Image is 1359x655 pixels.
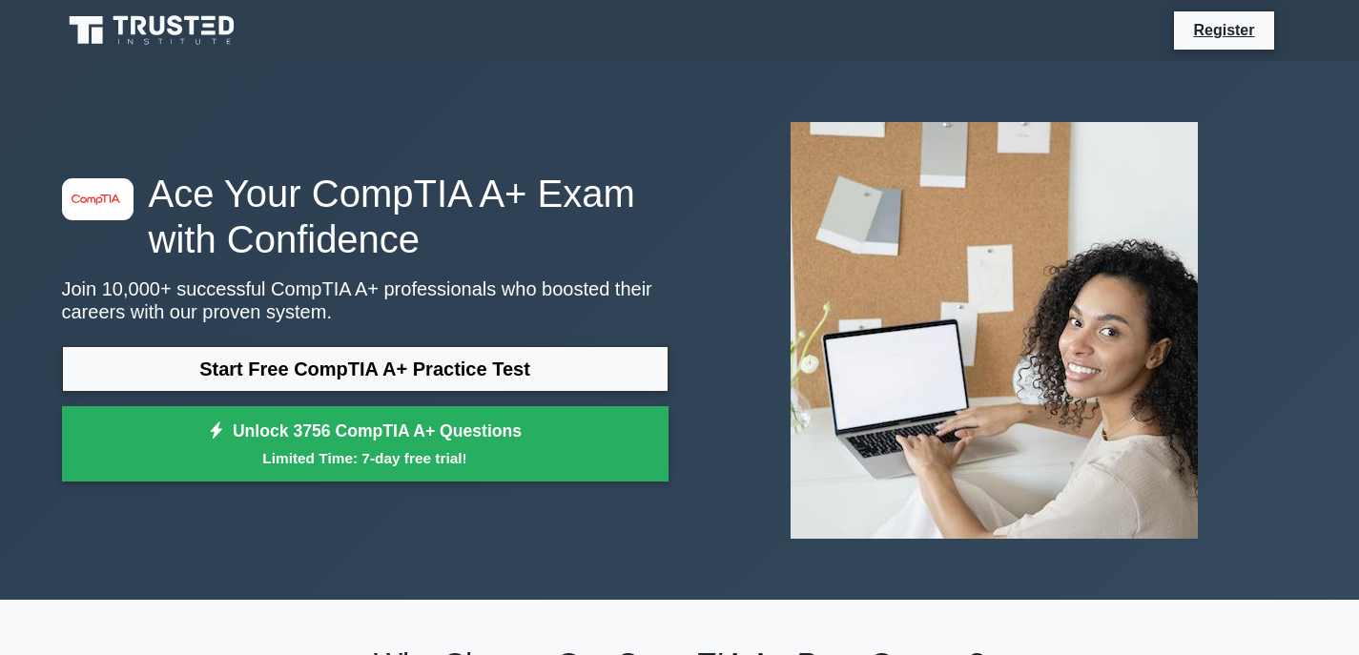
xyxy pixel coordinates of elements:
small: Limited Time: 7-day free trial! [86,447,645,469]
p: Join 10,000+ successful CompTIA A+ professionals who boosted their careers with our proven system. [62,277,669,323]
h1: Ace Your CompTIA A+ Exam with Confidence [62,171,669,262]
a: Register [1182,18,1266,42]
a: Unlock 3756 CompTIA A+ QuestionsLimited Time: 7-day free trial! [62,406,669,482]
a: Start Free CompTIA A+ Practice Test [62,346,669,392]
